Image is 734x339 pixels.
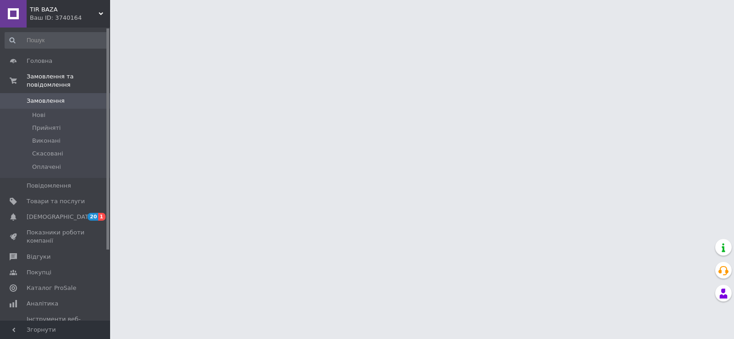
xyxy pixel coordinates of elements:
[32,111,45,119] span: Нові
[27,72,110,89] span: Замовлення та повідомлення
[32,124,61,132] span: Прийняті
[27,57,52,65] span: Головна
[27,97,65,105] span: Замовлення
[27,315,85,332] span: Інструменти веб-майстра та SEO
[98,213,106,221] span: 1
[27,300,58,308] span: Аналітика
[27,253,50,261] span: Відгуки
[30,14,110,22] div: Ваш ID: 3740164
[27,268,51,277] span: Покупці
[5,32,108,49] input: Пошук
[27,284,76,292] span: Каталог ProSale
[27,197,85,206] span: Товари та послуги
[27,213,95,221] span: [DEMOGRAPHIC_DATA]
[27,182,71,190] span: Повідомлення
[27,228,85,245] span: Показники роботи компанії
[32,150,63,158] span: Скасовані
[32,163,61,171] span: Оплачені
[30,6,99,14] span: TIR BAZA
[32,137,61,145] span: Виконані
[88,213,98,221] span: 20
